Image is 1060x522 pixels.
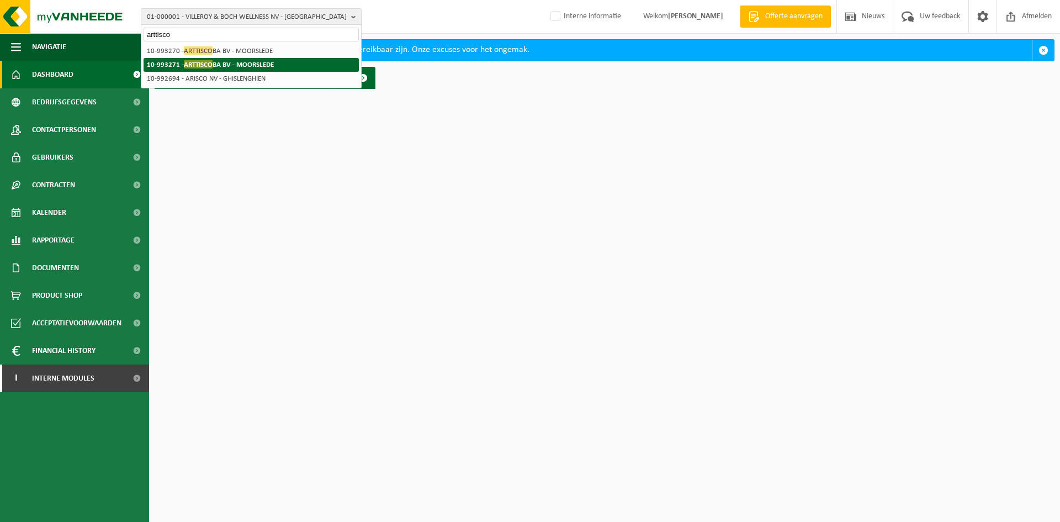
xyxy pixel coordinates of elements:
[144,44,359,58] li: 10-993270 - BA BV - MOORSLEDE
[668,12,723,20] strong: [PERSON_NAME]
[548,8,621,25] label: Interne informatie
[32,61,73,88] span: Dashboard
[32,226,75,254] span: Rapportage
[32,309,121,337] span: Acceptatievoorwaarden
[175,40,1032,61] div: Deze avond zal MyVanheede van 18u tot 21u niet bereikbaar zijn. Onze excuses voor het ongemak.
[32,171,75,199] span: Contracten
[32,199,66,226] span: Kalender
[11,365,21,392] span: I
[762,11,825,22] span: Offerte aanvragen
[32,33,66,61] span: Navigatie
[32,88,97,116] span: Bedrijfsgegevens
[32,337,96,365] span: Financial History
[32,144,73,171] span: Gebruikers
[144,28,359,41] input: Zoeken naar gekoppelde vestigingen
[184,46,213,55] span: ARTTISCO
[147,60,274,68] strong: 10-993271 - BA BV - MOORSLEDE
[32,254,79,282] span: Documenten
[32,365,94,392] span: Interne modules
[32,116,96,144] span: Contactpersonen
[141,8,362,25] button: 01-000001 - VILLEROY & BOCH WELLNESS NV - [GEOGRAPHIC_DATA]
[147,9,347,25] span: 01-000001 - VILLEROY & BOCH WELLNESS NV - [GEOGRAPHIC_DATA]
[184,60,213,68] span: ARTTISCO
[740,6,831,28] a: Offerte aanvragen
[32,282,82,309] span: Product Shop
[144,72,359,86] li: 10-992694 - ARISCO NV - GHISLENGHIEN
